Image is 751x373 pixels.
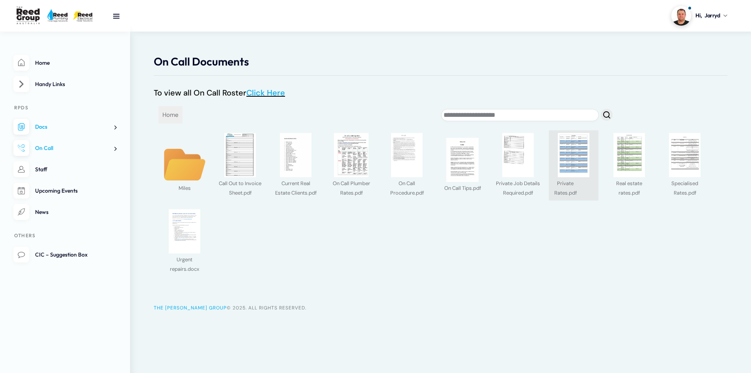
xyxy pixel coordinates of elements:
[162,148,207,182] img: folder.svg
[218,133,262,177] img: thumbnail
[607,133,651,177] img: thumbnail
[440,182,485,193] div: On Call Tips.pdf
[607,177,651,198] div: Real estate rates.pdf
[663,177,707,198] div: Specialised Rates.pdf
[382,130,432,201] div: name: On Call Procedure.pdf size: 80 KB
[671,6,727,26] a: Profile picture of Jarryd ShelleyHi,Jarryd
[496,133,540,177] img: thumbnail
[326,130,376,201] div: name: On Call Plumber Rates.pdf size: 49 KB
[162,209,207,253] img: thumbnail
[154,303,727,313] div: © 2025. All Rights Reserved.
[158,106,183,124] span: Home
[552,177,579,198] div: Private Rates.pdf
[552,133,596,177] img: thumbnail
[603,111,610,118] img: search.svg
[695,11,702,20] span: Hi,
[154,305,227,311] a: The [PERSON_NAME] Group
[274,177,318,198] div: Current Real Estate Clients.pdf
[440,138,485,182] img: thumbnail
[496,177,540,198] div: Private Job Details Required.pdf
[246,88,285,98] a: Click Here
[154,55,727,68] h1: On Call Documents
[663,133,707,177] img: thumbnail
[671,6,691,26] img: Profile picture of Jarryd Shelley
[385,133,429,177] img: thumbnail
[218,177,262,198] div: Call Out to Invoice Sheet.pdf
[162,253,207,274] div: Urgent repairs.docx
[704,11,720,20] span: Jarryd
[493,130,543,201] div: name: Private Job Details Required.pdf size: 105 KB
[329,177,373,198] div: On Call Plumber Rates.pdf
[162,182,207,193] div: Miles
[271,130,321,201] div: name: Current Real Estate Clients.pdf size: 22 KB
[604,130,654,201] div: name: Real estate rates.pdf size: 84 KB
[215,130,265,201] div: name: Call Out to Invoice Sheet.pdf size: 64 KB
[660,130,710,201] div: name: Specialised Rates.pdf size: 82 KB
[154,88,727,97] p: To view all On Call Roster
[160,206,209,277] div: name: Urgent repairs.docx size: 26 KB
[385,177,429,198] div: On Call Procedure.pdf
[329,133,373,177] img: thumbnail
[549,130,598,201] div: name: Private Rates.pdf size: 108 KB
[274,133,318,177] img: thumbnail
[588,185,596,192] div: Actions
[438,135,487,196] div: name: On Call Tips.pdf size: 75 KB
